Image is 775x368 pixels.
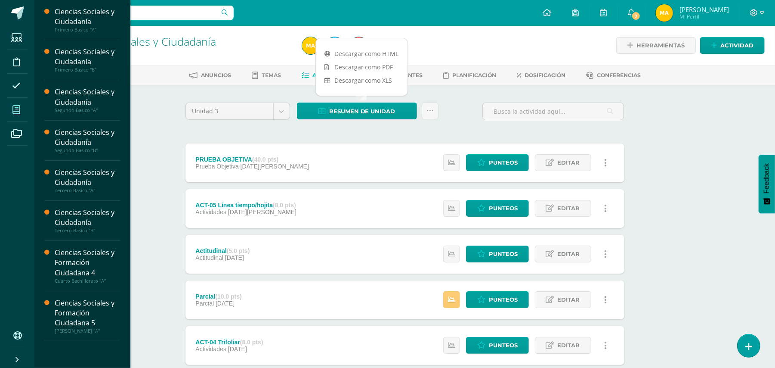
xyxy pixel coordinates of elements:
span: Actividades [195,209,226,215]
span: Unidad 3 [192,103,267,119]
img: 215b9c9539769b3c2cc1c8ca402366c2.png [656,4,673,22]
span: [DATE] [228,346,247,352]
a: Ciencias Sociales y CiudadaníaTercero Basico "A" [55,168,120,193]
span: Editar [558,246,580,262]
span: Editar [558,200,580,216]
a: Punteos [466,200,529,217]
h1: Ciencias Sociales y Ciudadanía [67,35,292,47]
a: Ciencias Sociales y Formación Ciudadana 4Cuarto Bachillerato "A" [55,248,120,284]
a: Actividades [302,69,350,82]
span: Planificación [452,72,496,78]
span: Actividades [312,72,350,78]
strong: (8.0 pts) [240,339,263,346]
div: Primero Basico "A" [55,27,120,33]
div: Ciencias Sociales y Ciudadanía [55,47,120,67]
div: Primero Basico "B" [55,67,120,73]
div: Parcial [195,293,241,300]
img: 0183f867e09162c76e2065f19ee79ccf.png [350,37,367,54]
a: Conferencias [586,69,641,82]
div: Ciencias Sociales y Ciudadanía [55,128,120,147]
div: PRUEBA OBJETIVA [195,156,309,163]
a: Punteos [466,291,529,308]
a: Descargar como PDF [316,60,408,74]
a: Descargar como XLS [316,74,408,87]
div: ACT-04 Trifoliar [195,339,263,346]
div: Ciencias Sociales y Formación Ciudadana 4 [55,248,120,278]
div: Actitudinal [195,247,250,254]
div: Tercero Basico "A" [55,187,120,193]
a: Ciencias Sociales y CiudadaníaSegundo Basico "B" [55,128,120,153]
a: Ciencias Sociales y Ciudadanía [67,34,216,49]
a: Ciencias Sociales y CiudadaníaSegundo Basico "A" [55,87,120,113]
strong: (8.0 pts) [273,202,296,209]
span: Mi Perfil [679,13,729,20]
strong: (40.0 pts) [252,156,278,163]
span: Parcial [195,300,214,307]
div: Ciencias Sociales y Ciudadanía [55,7,120,27]
div: Ciencias Sociales y Formación Ciudadana 5 [55,298,120,328]
a: Ciencias Sociales y CiudadaníaTercero Basico "B" [55,208,120,234]
a: Punteos [466,246,529,262]
span: [DATE] [216,300,235,307]
div: Ciencias Sociales y Ciudadanía [55,168,120,187]
span: Editar [558,337,580,353]
span: Dosificación [525,72,565,78]
a: Actividad [700,37,765,54]
span: Editar [558,292,580,308]
a: Ciencias Sociales y CiudadaníaPrimero Basico "A" [55,7,120,33]
a: Punteos [466,154,529,171]
span: Punteos [489,155,518,171]
span: Conferencias [597,72,641,78]
strong: (10.0 pts) [215,293,241,300]
span: [PERSON_NAME] [679,5,729,14]
input: Busca un usuario... [40,6,234,20]
a: Unidad 3 [186,103,290,119]
a: Anuncios [189,69,231,82]
div: Segundo Basico "A" [55,107,120,113]
span: [DATE][PERSON_NAME] [241,163,309,170]
span: [DATE] [225,254,244,261]
div: Cuarto Bachillerato "A" [55,278,120,284]
a: Planificación [443,69,496,82]
div: [PERSON_NAME] "A" [55,328,120,334]
a: Ciencias Sociales y CiudadaníaPrimero Basico "B" [55,47,120,73]
div: Ciencias Sociales y Ciudadanía [55,208,120,228]
span: Anuncios [201,72,231,78]
strong: (5.0 pts) [227,247,250,254]
div: ACT-05 Línea tiempo/hojita [195,202,296,209]
img: 215b9c9539769b3c2cc1c8ca402366c2.png [302,37,319,54]
span: Prueba Objetiva [195,163,238,170]
span: Herramientas [636,37,685,53]
a: Herramientas [616,37,696,54]
img: 258196113818b181416f1cb94741daed.png [326,37,343,54]
span: Actitudinal [195,254,223,261]
span: Actividad [720,37,753,53]
a: Resumen de unidad [297,103,417,119]
a: Dosificación [517,69,565,82]
div: Segundo Basico "B" [55,147,120,153]
div: Ciencias Sociales y Ciudadanía [55,87,120,107]
button: Feedback - Mostrar encuesta [759,155,775,213]
span: Feedback [763,163,771,193]
span: [DATE][PERSON_NAME] [228,209,296,215]
a: Temas [252,69,281,82]
a: Descargar como HTML [316,47,408,60]
span: Punteos [489,200,518,216]
div: Tercero Basico 'A' [67,47,292,56]
input: Busca la actividad aquí... [483,103,624,120]
span: Actividades [195,346,226,352]
span: 7 [631,11,641,21]
span: Punteos [489,337,518,353]
span: Punteos [489,292,518,308]
span: Punteos [489,246,518,262]
a: Ciencias Sociales y Formación Ciudadana 5[PERSON_NAME] "A" [55,298,120,334]
span: Temas [262,72,281,78]
div: Tercero Basico "B" [55,228,120,234]
span: Editar [558,155,580,171]
span: Resumen de unidad [329,103,395,119]
a: Punteos [466,337,529,354]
